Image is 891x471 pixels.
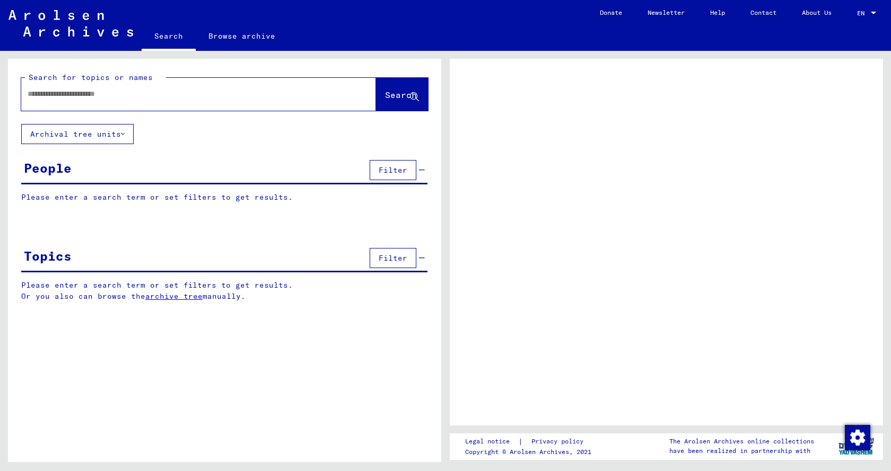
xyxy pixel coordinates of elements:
a: archive tree [145,291,203,301]
img: Change consent [845,425,870,450]
img: yv_logo.png [836,433,876,459]
div: | [465,436,596,447]
a: Browse archive [196,23,288,49]
p: have been realized in partnership with [669,446,814,456]
p: Please enter a search term or set filters to get results. Or you also can browse the manually. [21,280,428,302]
span: EN [857,10,869,17]
button: Filter [370,248,416,268]
p: Copyright © Arolsen Archives, 2021 [465,447,596,457]
span: Search [385,90,417,100]
button: Search [376,78,428,111]
span: Filter [379,165,407,175]
a: Search [142,23,196,51]
p: Please enter a search term or set filters to get results. [21,192,427,203]
div: People [24,158,72,177]
span: Filter [379,253,407,263]
button: Filter [370,160,416,180]
p: The Arolsen Archives online collections [669,437,814,446]
img: Arolsen_neg.svg [8,10,133,37]
div: Topics [24,246,72,265]
button: Archival tree units [21,124,134,144]
a: Privacy policy [523,436,596,447]
mat-label: Search for topics or names [29,73,153,82]
a: Legal notice [465,436,518,447]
